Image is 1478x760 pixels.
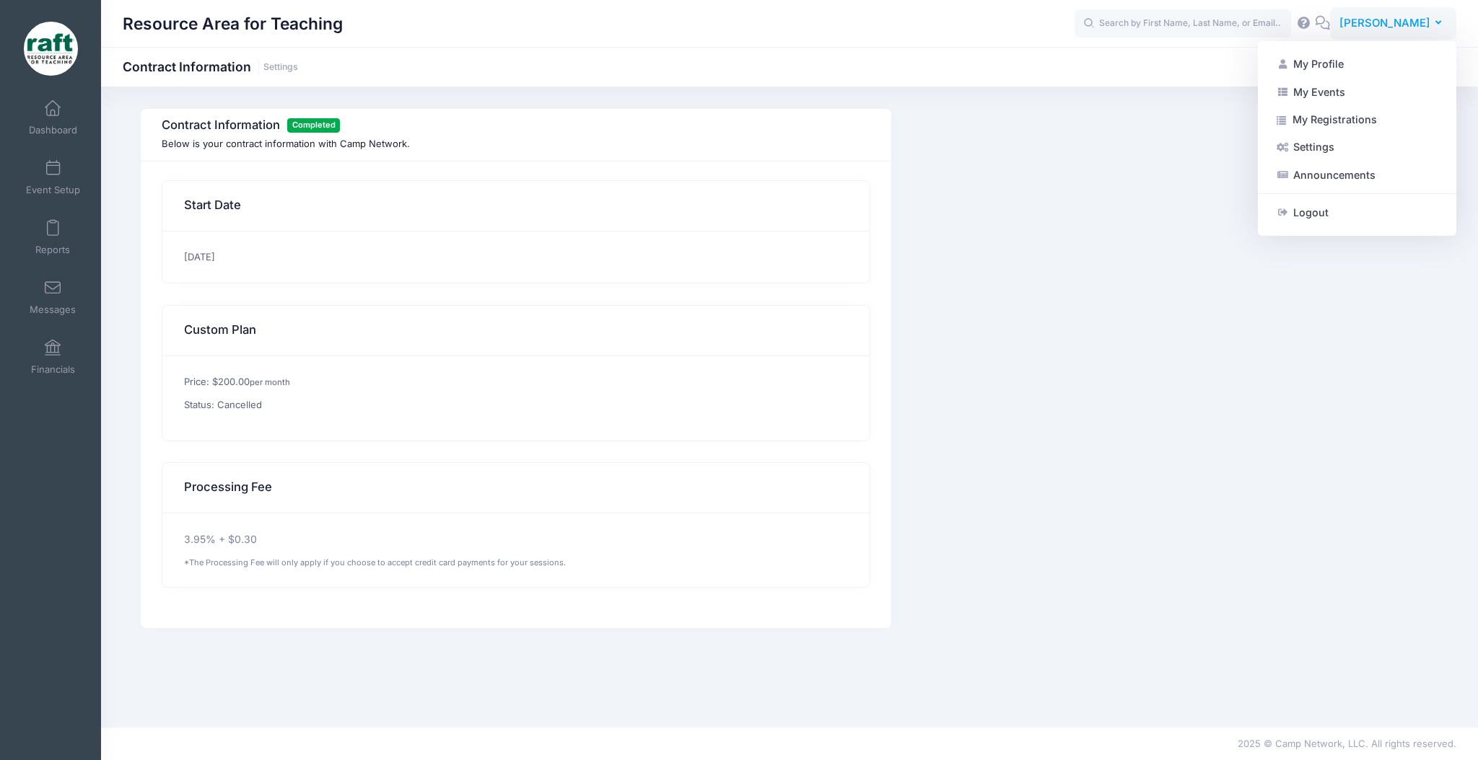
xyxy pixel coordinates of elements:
a: My Events [1269,78,1445,105]
a: Messages [19,272,87,322]
h1: Contract Information [123,59,298,74]
a: Settings [1269,133,1445,161]
span: Completed [287,118,340,132]
p: Status: Cancelled [184,398,849,412]
span: Event Setup [26,184,80,196]
img: Resource Area for Teaching [24,22,78,76]
div: *The Processing Fee will only apply if you choose to accept credit card payments for your sessions. [184,557,849,569]
small: per month [250,377,290,387]
input: Search by First Name, Last Name, or Email... [1075,9,1291,38]
h3: Processing Fee [184,467,272,508]
a: Reports [19,212,87,262]
p: Below is your contract information with Camp Network. [162,137,870,151]
h1: Resource Area for Teaching [123,7,343,40]
a: My Profile [1269,50,1445,78]
h3: Custom Plan [184,310,256,350]
a: Logout [1269,199,1445,226]
a: Announcements [1269,161,1445,188]
h3: Start Date [184,185,241,226]
h3: Contract Information [162,118,865,133]
span: Financials [31,363,75,376]
span: Reports [35,244,70,256]
span: [PERSON_NAME] [1339,15,1430,31]
a: Settings [263,62,298,73]
a: Financials [19,332,87,382]
span: 2025 © Camp Network, LLC. All rights reserved. [1238,738,1456,749]
p: Price: $200.00 [184,375,849,389]
a: My Registrations [1269,106,1445,133]
a: Dashboard [19,92,87,143]
span: Messages [30,304,76,316]
a: Event Setup [19,152,87,203]
p: 3.95% + $0.30 [184,532,849,547]
button: [PERSON_NAME] [1330,7,1456,40]
div: [DATE] [162,231,869,283]
span: Dashboard [29,124,77,136]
